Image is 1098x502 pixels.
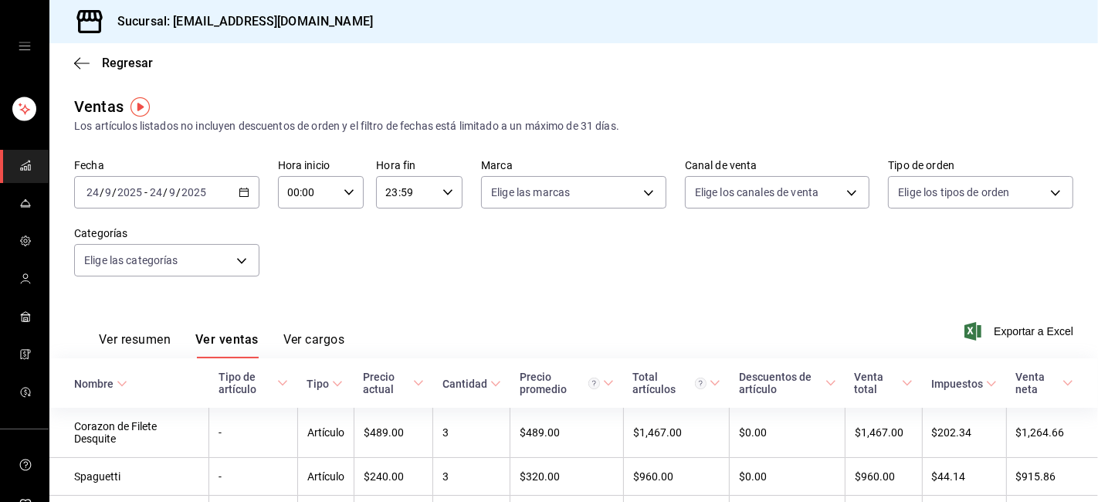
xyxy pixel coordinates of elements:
label: Hora inicio [278,161,364,171]
span: Precio actual [363,371,424,395]
td: Artículo [297,408,354,458]
span: Precio promedio [520,371,614,395]
span: Cantidad [442,378,501,390]
span: Venta neta [1015,371,1073,395]
span: Venta total [855,371,913,395]
td: $960.00 [623,458,730,496]
span: - [144,186,147,198]
button: Ver resumen [99,332,171,358]
span: / [163,186,168,198]
div: Precio promedio [520,371,600,395]
div: Precio actual [363,371,410,395]
div: Venta neta [1015,371,1059,395]
td: 3 [433,458,510,496]
td: $960.00 [846,458,923,496]
td: Spaguetti [49,458,209,496]
td: - [209,458,298,496]
div: Total artículos [632,371,707,395]
label: Categorías [74,229,259,239]
button: open drawer [19,40,31,53]
input: -- [168,186,176,198]
button: Regresar [74,56,153,70]
div: Impuestos [931,378,983,390]
td: $1,467.00 [623,408,730,458]
div: Los artículos listados no incluyen descuentos de orden y el filtro de fechas está limitado a un m... [74,118,1073,134]
td: $0.00 [730,408,846,458]
label: Hora fin [376,161,463,171]
span: Elige las categorías [84,253,178,268]
span: Nombre [74,378,127,390]
td: $44.14 [922,458,1006,496]
td: $915.86 [1006,458,1098,496]
td: Artículo [297,458,354,496]
label: Canal de venta [685,161,870,171]
span: Elige los tipos de orden [898,185,1009,200]
input: -- [86,186,100,198]
div: Venta total [855,371,900,395]
div: Descuentos de artículo [739,371,822,395]
span: Regresar [102,56,153,70]
div: Ventas [74,95,124,118]
button: Exportar a Excel [968,322,1073,341]
td: $202.34 [922,408,1006,458]
input: ---- [117,186,143,198]
span: Impuestos [931,378,997,390]
h3: Sucursal: [EMAIL_ADDRESS][DOMAIN_NAME] [105,12,373,31]
td: - [209,408,298,458]
div: Tipo de artículo [219,371,275,395]
td: $0.00 [730,458,846,496]
span: Total artículos [632,371,720,395]
input: ---- [181,186,207,198]
td: $1,467.00 [846,408,923,458]
td: $240.00 [354,458,433,496]
span: Tipo [307,378,343,390]
td: $1,264.66 [1006,408,1098,458]
td: $320.00 [510,458,623,496]
span: Elige las marcas [491,185,570,200]
input: -- [104,186,112,198]
button: Ver cargos [283,332,345,358]
td: Corazon de Filete Desquite [49,408,209,458]
svg: Precio promedio = Total artículos / cantidad [588,378,600,389]
label: Marca [481,161,666,171]
span: / [100,186,104,198]
span: Elige los canales de venta [695,185,818,200]
button: Ver ventas [195,332,259,358]
img: Tooltip marker [130,97,150,117]
label: Fecha [74,161,259,171]
svg: El total artículos considera cambios de precios en los artículos así como costos adicionales por ... [695,378,707,389]
input: -- [149,186,163,198]
span: / [176,186,181,198]
td: $489.00 [510,408,623,458]
div: Nombre [74,378,114,390]
span: Descuentos de artículo [739,371,836,395]
span: / [112,186,117,198]
div: Tipo [307,378,329,390]
td: $489.00 [354,408,433,458]
div: Cantidad [442,378,487,390]
div: navigation tabs [99,332,344,358]
span: Tipo de artículo [219,371,289,395]
td: 3 [433,408,510,458]
label: Tipo de orden [888,161,1073,171]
